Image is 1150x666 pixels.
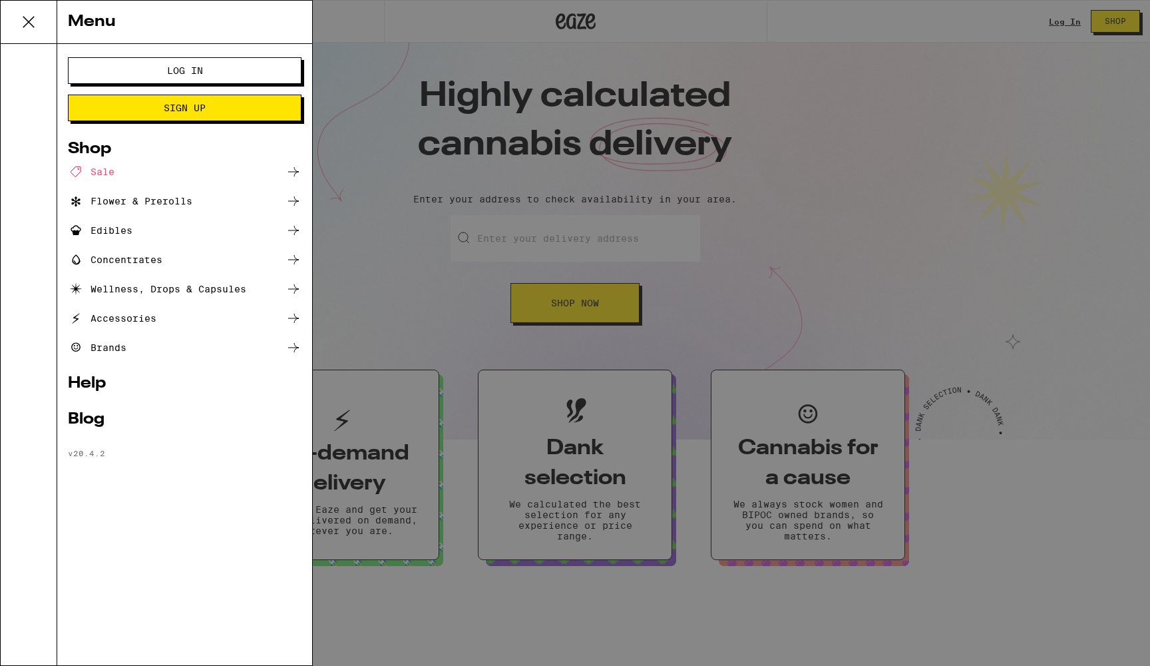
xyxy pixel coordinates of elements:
a: Sale [68,164,301,180]
button: Log In [68,57,301,84]
a: Shop [68,141,301,157]
div: Concentrates [68,252,162,268]
span: Hi. Need any help? [8,9,96,20]
div: Flower & Prerolls [68,193,192,209]
a: Log In [68,65,301,76]
div: Edibles [68,222,132,238]
div: Menu [57,1,312,44]
div: Sale [68,164,114,180]
div: Accessories [68,310,156,326]
a: Flower & Prerolls [68,193,301,209]
span: Sign Up [164,103,206,113]
a: Blog [68,412,301,428]
a: Help [68,376,301,392]
a: Sign Up [68,103,301,113]
span: Log In [167,66,203,75]
span: v 20.4.2 [68,449,105,458]
div: Wellness, Drops & Capsules [68,281,246,297]
a: Concentrates [68,252,301,268]
a: Wellness, Drops & Capsules [68,281,301,297]
div: Brands [68,340,126,356]
a: Edibles [68,222,301,238]
a: Brands [68,340,301,356]
a: Accessories [68,310,301,326]
button: Sign Up [68,95,301,121]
